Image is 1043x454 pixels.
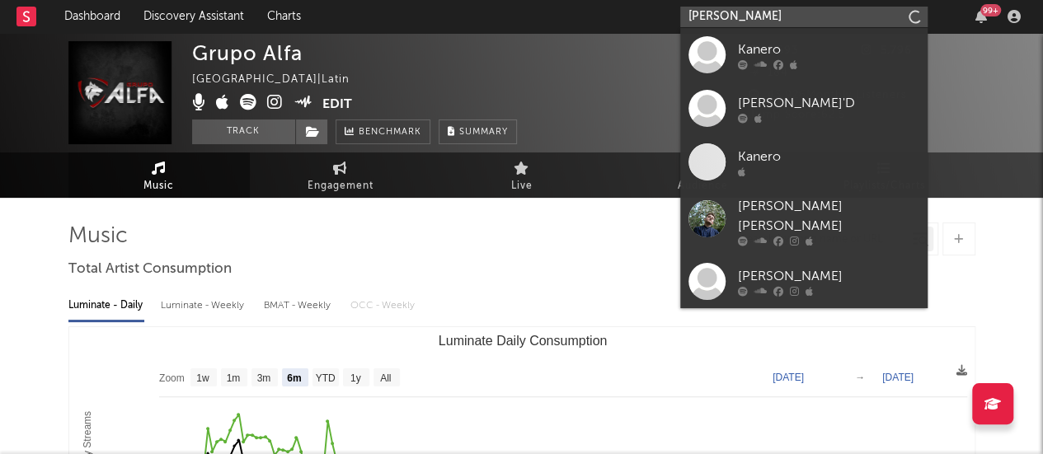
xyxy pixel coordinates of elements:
button: Edit [322,94,352,115]
div: 99 + [980,4,1001,16]
text: 6m [287,372,301,384]
div: [PERSON_NAME] [738,266,919,286]
a: [PERSON_NAME]'D [680,82,928,135]
span: Audience [678,176,728,196]
div: [PERSON_NAME] [PERSON_NAME] [738,197,919,236]
text: YTD [315,372,335,384]
button: Summary [439,119,517,144]
a: Engagement [250,152,431,198]
text: 3m [256,372,270,384]
text: → [855,372,865,383]
text: [DATE] [882,372,914,383]
div: Luminate - Weekly [161,292,247,320]
text: 1y [350,372,360,384]
span: Engagement [308,176,374,196]
div: Grupo Alfa [192,41,303,65]
a: Audience [613,152,794,198]
div: Kanero [738,40,919,59]
div: Luminate - Daily [68,292,144,320]
button: 99+ [975,10,987,23]
text: 1m [226,372,240,384]
a: Benchmark [336,119,430,144]
div: [GEOGRAPHIC_DATA] | Latin [192,70,369,90]
a: Music [68,152,250,198]
button: Track [192,119,295,144]
text: Zoom [159,372,185,384]
text: All [380,372,391,384]
a: Kanero [680,135,928,189]
span: Summary [459,128,508,137]
text: [DATE] [773,372,804,383]
a: [PERSON_NAME] [PERSON_NAME] [680,189,928,255]
span: Benchmark [359,123,421,143]
a: Live [431,152,613,198]
text: Luminate Daily Consumption [438,334,607,348]
span: Music [143,176,174,196]
div: BMAT - Weekly [264,292,334,320]
a: Kanero [680,28,928,82]
text: 1w [196,372,209,384]
div: Kanero [738,147,919,166]
div: [PERSON_NAME]'D [738,93,919,113]
span: Total Artist Consumption [68,260,232,279]
a: [PERSON_NAME] [680,255,928,308]
span: Live [511,176,533,196]
input: Search for artists [680,7,928,27]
